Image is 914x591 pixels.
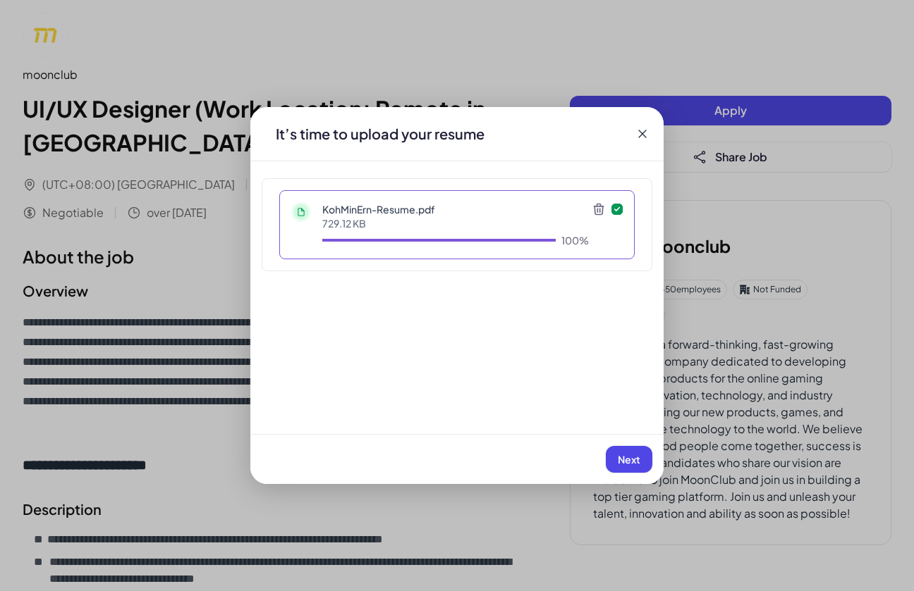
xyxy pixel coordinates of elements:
[322,202,589,216] p: KohMinErn-Resume.pdf
[322,216,589,230] p: 729.12 KB
[264,124,496,144] div: It’s time to upload your resume
[618,453,640,466] span: Next
[561,233,589,247] div: 100%
[606,446,652,473] button: Next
